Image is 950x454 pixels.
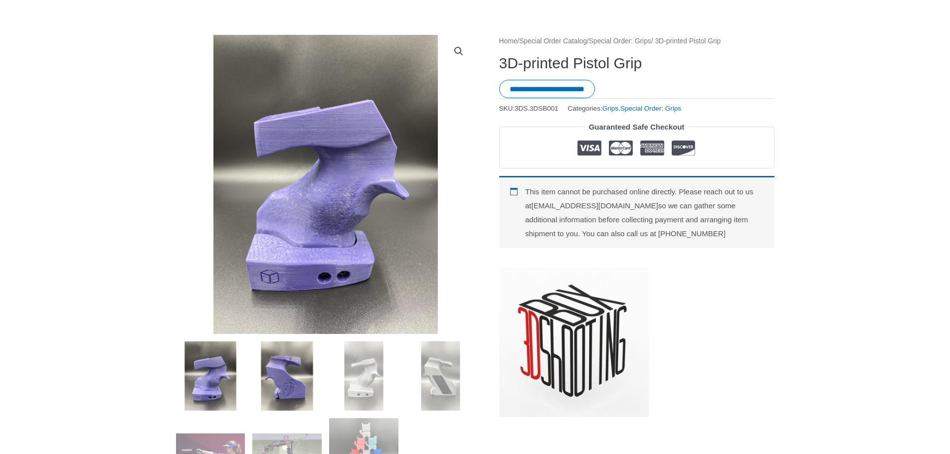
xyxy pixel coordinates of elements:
h1: 3D-printed Pistol Grip [499,54,774,72]
a: 3D Shooting Box [499,268,649,417]
img: 3D-printed Pistol Grip - Image 2 [252,341,322,411]
a: View full-screen image gallery [450,42,468,60]
span: SKU: [499,102,559,115]
div: This item cannot be purchased online directly. Please reach out to us at [EMAIL_ADDRESS][DOMAIN_N... [499,176,774,248]
nav: Breadcrumb [499,35,774,48]
span: Categories: , [568,102,681,115]
img: 3D Pistol Grip [329,341,398,411]
img: 3D-printed Pistol Grip - Image 4 [406,341,475,411]
img: 3D-printed Pistol Grip [176,341,245,411]
a: Special Order: Grips [589,37,651,45]
a: Grips [602,105,618,112]
legend: Guaranteed Safe Checkout [585,120,689,134]
a: Special Order: Grips [620,105,681,112]
a: Home [499,37,518,45]
span: 3DS.3DSB001 [515,105,559,112]
a: Special Order Catalog [519,37,587,45]
iframe: Customer reviews powered by Trustpilot [499,248,774,260]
